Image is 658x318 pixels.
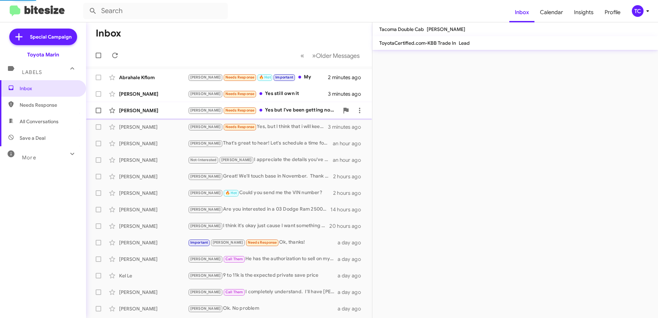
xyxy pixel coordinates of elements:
[225,290,243,294] span: Call Them
[626,5,650,17] button: TC
[96,28,121,39] h1: Inbox
[188,272,338,279] div: 9 to 11k is the expected private save price
[338,289,367,296] div: a day ago
[119,124,188,130] div: [PERSON_NAME]
[333,157,367,163] div: an hour ago
[188,238,338,246] div: Ok, thanks!
[569,2,599,22] a: Insights
[119,223,188,230] div: [PERSON_NAME]
[328,74,367,81] div: 2 minutes ago
[188,189,333,197] div: Could you send me the VIN number?
[119,107,188,114] div: [PERSON_NAME]
[248,240,277,245] span: Needs Response
[119,289,188,296] div: [PERSON_NAME]
[188,123,328,131] div: Yes, but I think that i will keep it till next year. Thank you for your follow-up. If you are sti...
[30,33,72,40] span: Special Campaign
[379,26,424,32] span: Tacoma Double Cab
[338,305,367,312] div: a day ago
[259,75,271,79] span: 🔥 Hot
[20,118,59,125] span: All Conversations
[20,102,78,108] span: Needs Response
[119,157,188,163] div: [PERSON_NAME]
[188,156,333,164] div: I appreciate the details you've shared! To provide an accurate offer, I'd like to invite you to v...
[190,125,221,129] span: [PERSON_NAME]
[22,155,36,161] span: More
[329,223,367,230] div: 20 hours ago
[188,139,333,147] div: That's great to hear! Let's schedule a time for you to bring your Mustang in for evaluation. When...
[190,290,221,294] span: [PERSON_NAME]
[190,207,221,212] span: [PERSON_NAME]
[119,272,188,279] div: Kel Le
[190,257,221,261] span: [PERSON_NAME]
[275,75,293,79] span: Important
[328,91,367,97] div: 3 minutes ago
[188,90,328,98] div: Yes still own it
[225,108,255,113] span: Needs Response
[190,273,221,278] span: [PERSON_NAME]
[22,69,42,75] span: Labels
[20,85,78,92] span: Inbox
[188,205,330,213] div: Are you interested in a 03 Dodge Ram 2500 4x4 extra cab hemi ? [PERSON_NAME] [PHONE_NUMBER]
[509,2,534,22] a: Inbox
[119,239,188,246] div: [PERSON_NAME]
[190,306,221,311] span: [PERSON_NAME]
[190,92,221,96] span: [PERSON_NAME]
[297,49,364,63] nav: Page navigation example
[308,49,364,63] button: Next
[333,190,367,197] div: 2 hours ago
[188,255,338,263] div: He has the authorization to sell on my behalf.
[534,2,569,22] a: Calendar
[190,108,221,113] span: [PERSON_NAME]
[190,158,217,162] span: Not-Interested
[190,240,208,245] span: Important
[83,3,228,19] input: Search
[225,92,255,96] span: Needs Response
[119,140,188,147] div: [PERSON_NAME]
[190,174,221,179] span: [PERSON_NAME]
[225,191,237,195] span: 🔥 Hot
[190,141,221,146] span: [PERSON_NAME]
[225,125,255,129] span: Needs Response
[221,158,252,162] span: [PERSON_NAME]
[9,29,77,45] a: Special Campaign
[188,305,338,312] div: Ok. No problem
[333,173,367,180] div: 2 hours ago
[188,106,339,114] div: Yes but I've been getting nothing but insulting offers
[119,173,188,180] div: [PERSON_NAME]
[213,240,243,245] span: [PERSON_NAME]
[296,49,308,63] button: Previous
[330,206,367,213] div: 14 hours ago
[427,26,465,32] span: [PERSON_NAME]
[459,40,470,46] span: Lead
[190,224,221,228] span: [PERSON_NAME]
[599,2,626,22] a: Profile
[338,272,367,279] div: a day ago
[188,288,338,296] div: I completely understand. I'll have [PERSON_NAME] reach out to you. Thank you!
[379,40,456,46] span: ToyotaCertified.com-KBB Trade In
[188,73,328,81] div: My
[300,51,304,60] span: «
[190,191,221,195] span: [PERSON_NAME]
[312,51,316,60] span: »
[316,52,360,60] span: Older Messages
[119,305,188,312] div: [PERSON_NAME]
[188,222,329,230] div: I think it's okay just cause I want something fast and I know those cars are a lil more expensive...
[225,257,243,261] span: Call Them
[328,124,367,130] div: 3 minutes ago
[188,172,333,180] div: Great! We'll touch base in November. Thank you!
[119,74,188,81] div: Abrahale Kflom
[225,75,255,79] span: Needs Response
[119,206,188,213] div: [PERSON_NAME]
[190,75,221,79] span: [PERSON_NAME]
[119,190,188,197] div: [PERSON_NAME]
[119,91,188,97] div: [PERSON_NAME]
[338,256,367,263] div: a day ago
[632,5,644,17] div: TC
[27,51,59,58] div: Toyota Marin
[338,239,367,246] div: a day ago
[333,140,367,147] div: an hour ago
